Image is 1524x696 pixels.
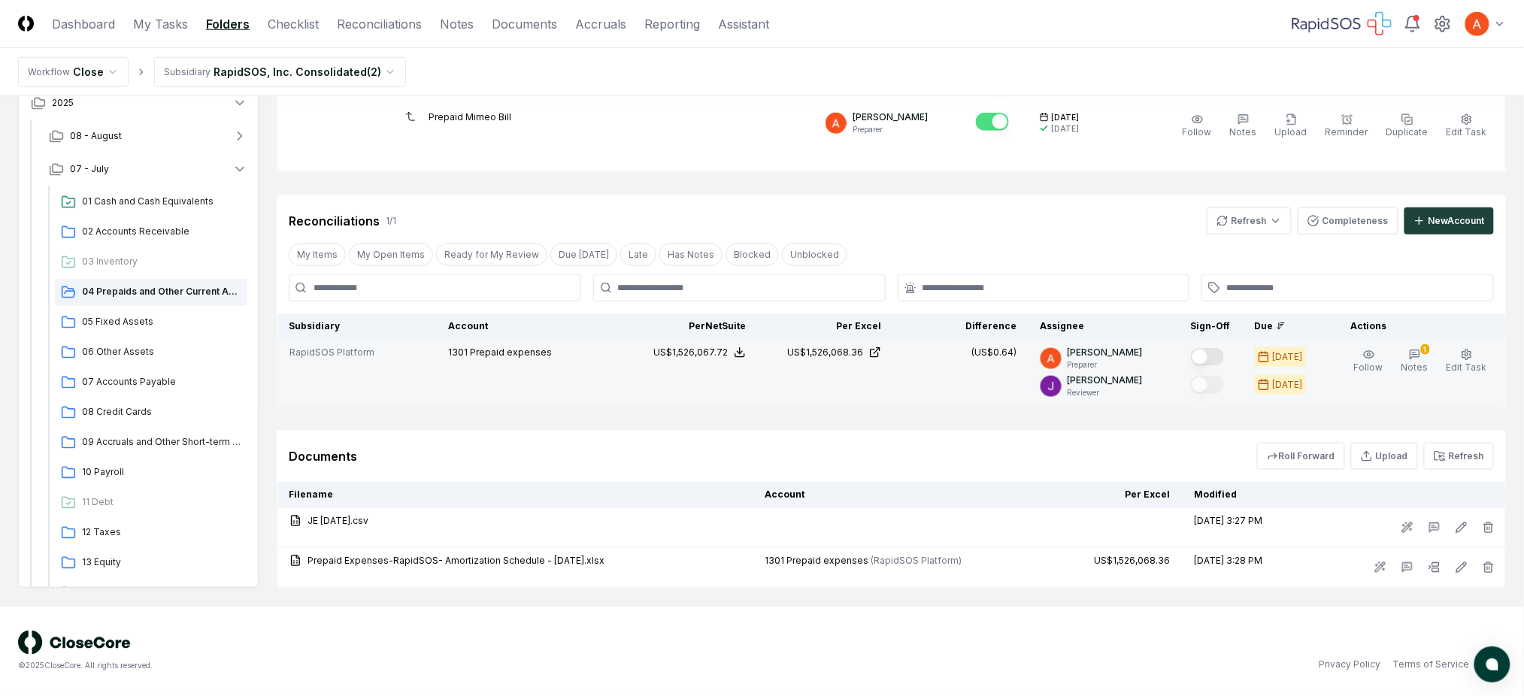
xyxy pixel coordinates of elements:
a: 02 Accounts Receivable [55,219,247,246]
nav: breadcrumb [18,57,406,87]
span: 07 Accounts Payable [82,375,241,389]
span: Prepaid expenses [470,346,552,358]
button: Roll Forward [1257,443,1345,470]
button: Mark complete [1191,376,1224,394]
a: 14 Revenue [55,579,247,607]
span: 09 Accruals and Other Short-term Liabilities [82,435,241,449]
span: 02 Accounts Receivable [82,225,241,238]
span: 12 Taxes [82,525,241,539]
a: Reconciliations [337,15,422,33]
div: Reconciliations [289,212,380,230]
button: 07 - July [37,153,259,186]
th: Assignee [1029,313,1179,340]
button: Follow [1180,110,1215,142]
button: My Items [289,244,346,266]
span: Notes [1230,126,1257,138]
div: 1301 Prepaid expenses [765,554,1035,567]
th: Per NetSuite [623,313,758,340]
span: Edit Task [1447,362,1487,373]
a: Documents [492,15,557,33]
p: [PERSON_NAME] [1068,346,1143,359]
a: My Tasks [133,15,188,33]
th: Difference [893,313,1029,340]
th: Subsidiary [277,313,437,340]
div: [DATE] [1273,350,1303,364]
button: 08 - August [37,120,259,153]
button: Refresh [1207,207,1292,235]
span: Upload [1275,126,1307,138]
span: Duplicate [1386,126,1429,138]
span: ( RapidSOS Platform ) [871,555,962,566]
a: Notes [440,15,474,33]
button: Notes [1227,110,1260,142]
span: 2025 [52,96,74,110]
div: Subsidiary [164,65,211,79]
button: Upload [1351,443,1418,470]
button: Late [620,244,656,266]
button: Edit Task [1444,346,1490,377]
div: (US$0.64) [971,346,1017,359]
a: 11 Debt [55,489,247,516]
div: Documents [289,447,357,465]
p: [PERSON_NAME] [853,110,928,124]
button: Completeness [1298,207,1398,235]
p: Reviewer [1068,387,1143,398]
th: Sign-Off [1179,313,1243,340]
button: Unblocked [782,244,847,266]
button: Reminder [1323,110,1371,142]
button: Due Today [550,244,617,266]
a: Prepaid Expenses-RapidSOS- Amortization Schedule - [DATE].xlsx [289,554,741,567]
img: Logo [18,16,34,32]
a: Assistant [718,15,769,33]
button: 1Notes [1398,346,1432,377]
a: Checklist [268,15,319,33]
button: Refresh [1424,443,1494,470]
span: 10 Payroll [82,465,241,479]
a: 06 Other Assets [55,339,247,366]
img: RapidSOS logo [1292,12,1392,36]
span: 08 - August [70,129,122,143]
a: Privacy Policy [1319,658,1381,672]
th: Per Excel [758,313,893,340]
img: ACg8ocK3mdmu6YYpaRl40uhUUGu9oxSxFSb1vbjsnEih2JuwAH1PGA=s96-c [826,113,847,134]
span: 04 Prepaids and Other Current Assets [82,285,241,298]
p: Preparer [853,124,928,135]
span: [DATE] [1052,112,1080,123]
span: RapidSOS Platform [289,346,374,359]
button: My Open Items [349,244,433,266]
div: [DATE] [1273,378,1303,392]
a: 09 Accruals and Other Short-term Liabilities [55,429,247,456]
div: Due [1255,319,1315,333]
div: US$1,526,068.36 [787,346,863,359]
a: Reporting [644,15,700,33]
span: Follow [1354,362,1383,373]
a: 05 Fixed Assets [55,309,247,336]
a: 07 Accounts Payable [55,369,247,396]
div: 1 / 1 [386,214,396,228]
th: Modified [1182,482,1305,508]
span: Edit Task [1447,126,1487,138]
div: Account [448,319,611,333]
span: 05 Fixed Assets [82,315,241,328]
td: [DATE] 3:28 PM [1182,548,1305,588]
a: 08 Credit Cards [55,399,247,426]
img: ACg8ocK3mdmu6YYpaRl40uhUUGu9oxSxFSb1vbjsnEih2JuwAH1PGA=s96-c [1041,348,1062,369]
span: 08 Credit Cards [82,405,241,419]
span: 13 Equity [82,555,241,569]
span: Notes [1401,362,1429,373]
button: Has Notes [659,244,723,266]
span: Reminder [1326,126,1368,138]
a: Terms of Service [1393,658,1470,672]
img: ACg8ocKTC56tjQR6-o9bi8poVV4j_qMfO6M0RniyL9InnBgkmYdNig=s96-c [1041,376,1062,397]
div: Workflow [28,65,70,79]
a: 03 Inventory [55,249,247,276]
a: 10 Payroll [55,459,247,486]
button: atlas-launcher [1474,646,1510,682]
button: Mark complete [1191,348,1224,366]
button: Edit Task [1444,110,1490,142]
span: 11 Debt [82,495,241,509]
th: Filename [277,482,753,508]
div: Actions [1339,319,1494,333]
a: JE [DATE].csv [289,514,741,528]
button: Duplicate [1383,110,1432,142]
